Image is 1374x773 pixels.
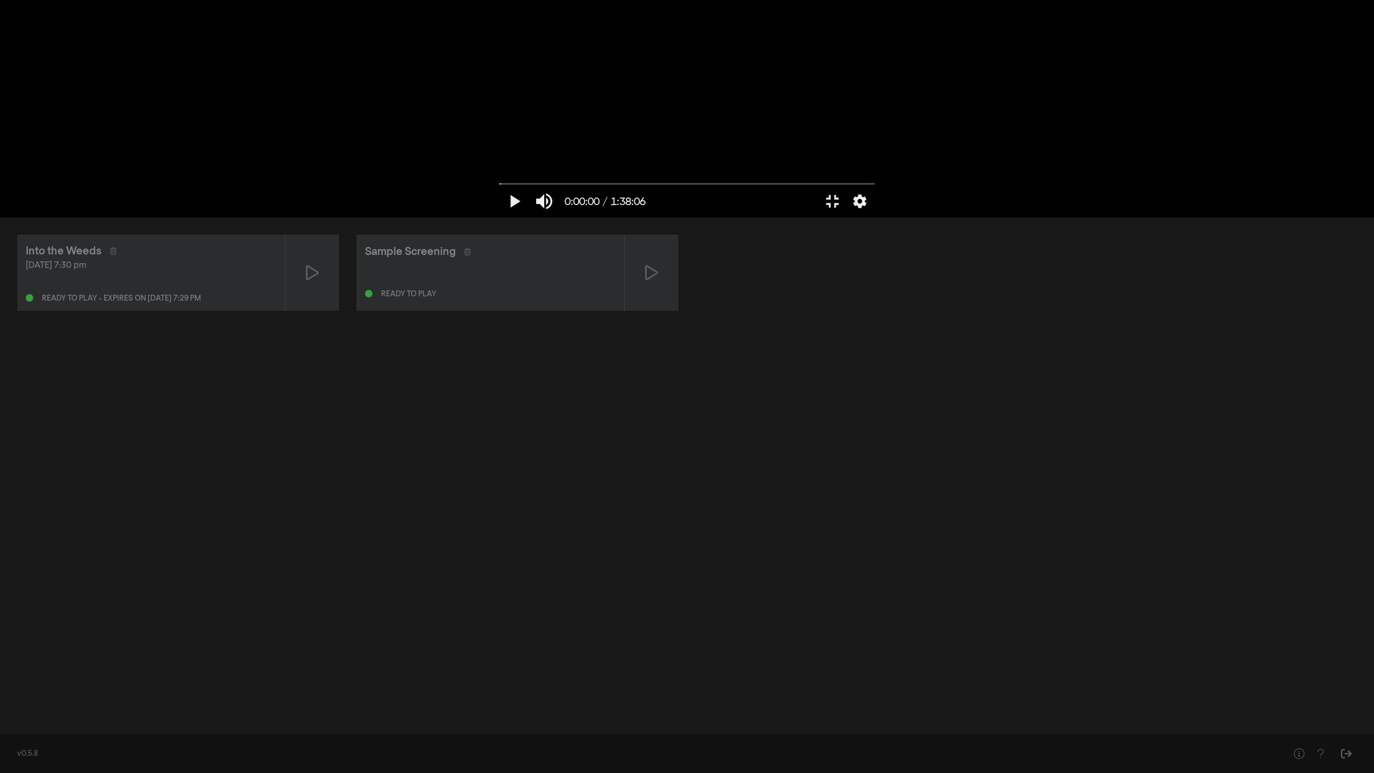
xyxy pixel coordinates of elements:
button: Mute [529,185,559,217]
div: [DATE] 7:30 pm [26,259,276,272]
div: Ready to play [381,290,436,298]
button: Help [1288,743,1310,764]
div: Into the Weeds [26,243,101,259]
div: v0.5.8 [17,748,1267,760]
button: Sign Out [1335,743,1357,764]
button: Exit full screen [817,185,847,217]
button: Help [1310,743,1331,764]
div: Ready to play - expires on [DATE] 7:29 pm [42,295,201,302]
div: Sample Screening [365,244,456,260]
button: Play [499,185,529,217]
button: More settings [847,185,872,217]
button: 0:00:00 / 1:38:06 [559,185,651,217]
